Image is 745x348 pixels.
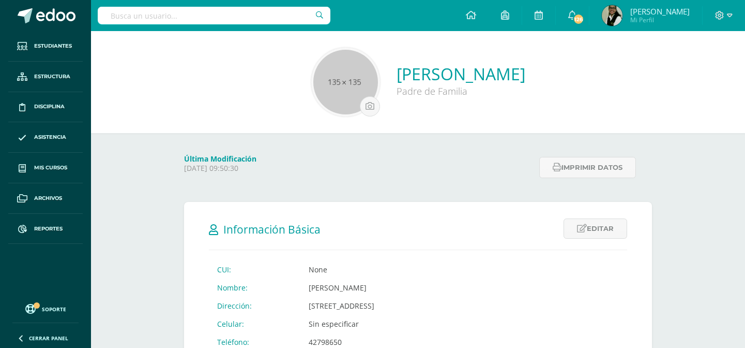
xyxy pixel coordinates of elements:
[313,50,378,114] img: 135x135
[42,306,66,313] span: Soporte
[8,92,83,123] a: Disciplina
[539,157,636,178] button: Imprimir datos
[209,297,300,315] td: Dirección:
[34,133,66,141] span: Asistencia
[184,154,533,164] h4: Última Modificación
[34,164,67,172] span: Mis cursos
[572,13,584,25] span: 126
[397,85,525,97] div: Padre de Familia
[300,260,438,279] td: None
[397,63,525,85] a: [PERSON_NAME]
[209,279,300,297] td: Nombre:
[34,194,62,202] span: Archivos
[8,183,83,214] a: Archivos
[8,214,83,244] a: Reportes
[8,122,83,153] a: Asistencia
[602,5,622,26] img: 2641568233371aec4da1e5ad82614674.png
[34,72,70,81] span: Estructura
[223,222,321,237] span: Información Básica
[209,260,300,279] td: CUI:
[29,335,68,342] span: Cerrar panel
[184,164,533,173] p: [DATE] 09:50:30
[34,103,65,111] span: Disciplina
[34,225,63,233] span: Reportes
[8,31,83,62] a: Estudiantes
[300,315,438,333] td: Sin especificar
[630,16,690,24] span: Mi Perfil
[12,301,79,315] a: Soporte
[209,315,300,333] td: Celular:
[630,6,690,17] span: [PERSON_NAME]
[34,42,72,50] span: Estudiantes
[300,279,438,297] td: [PERSON_NAME]
[8,153,83,183] a: Mis cursos
[8,62,83,92] a: Estructura
[564,219,627,239] a: Editar
[98,7,330,24] input: Busca un usuario...
[300,297,438,315] td: [STREET_ADDRESS]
